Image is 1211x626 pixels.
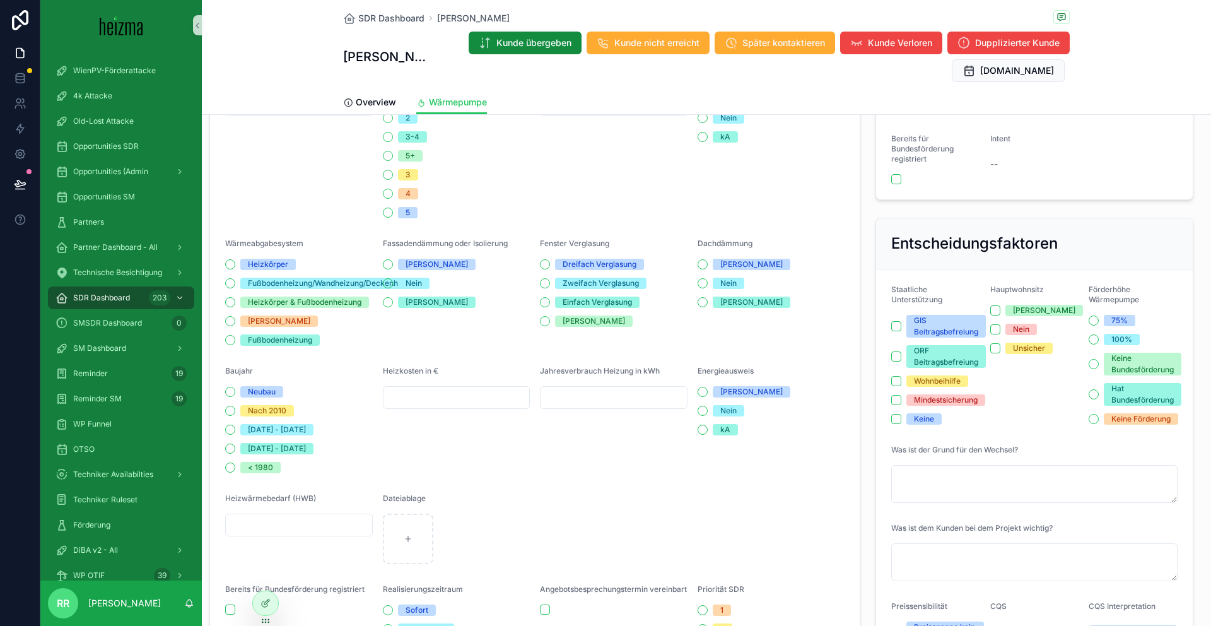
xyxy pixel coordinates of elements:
div: 3-4 [406,131,419,143]
span: Bereits für Bundesförderung registriert [225,584,365,594]
a: WP Funnel [48,413,194,435]
div: < 1980 [248,462,273,473]
button: Kunde übergeben [469,32,582,54]
span: Später kontaktieren [742,37,825,49]
button: [DOMAIN_NAME] [952,59,1065,82]
div: Heizkörper & Fußbodenheizung [248,297,361,308]
div: ORF Beitragsbefreiung [914,345,978,368]
a: Partner Dashboard - All [48,236,194,259]
span: CQS [990,601,1007,611]
div: [PERSON_NAME] [563,316,625,327]
span: Opportunities SM [73,192,135,202]
a: Techniker Ruleset [48,488,194,511]
div: scrollable content [40,50,202,581]
span: Förderhöhe Wärmepumpe [1089,285,1139,304]
span: Preissensibilität [891,601,947,611]
a: Reminder19 [48,362,194,385]
span: Fassadendämmung oder Isolierung [383,239,508,248]
div: 39 [154,568,170,583]
span: 4k Attacke [73,91,112,101]
span: Was ist dem Kunden bei dem Projekt wichtig? [891,523,1053,533]
div: [PERSON_NAME] [406,297,468,308]
div: 3 [406,169,411,180]
button: Später kontaktieren [715,32,835,54]
div: [DATE] - [DATE] [248,443,306,454]
a: SM Dashboard [48,337,194,360]
span: Kunde Verloren [868,37,932,49]
button: Kunde nicht erreicht [587,32,710,54]
a: Partners [48,211,194,233]
div: Fußbodenheizung [248,334,312,346]
span: Dupplizierter Kunde [975,37,1060,49]
span: Baujahr [225,366,253,375]
span: Förderung [73,520,110,530]
div: GIS Beitragsbefreiung [914,315,978,338]
span: Old-Lost Attacke [73,116,134,126]
span: CQS Interpretation [1089,601,1155,611]
span: DiBA v2 - All [73,545,118,555]
div: [PERSON_NAME] [248,316,310,327]
a: Wärmepumpe [416,91,487,115]
div: Heizkörper [248,259,288,270]
span: Kunde übergeben [496,37,571,49]
span: Dateiablage [383,493,426,503]
span: Jahresverbrauch Heizung in kWh [540,366,660,375]
span: OTSO [73,444,95,454]
div: 1 [720,605,723,616]
span: Priorität SDR [698,584,744,594]
span: Reminder [73,369,108,379]
div: 4 [406,188,411,199]
span: Was ist der Grund für den Wechsel? [891,445,1018,454]
div: [PERSON_NAME] [720,297,783,308]
span: WP Funnel [73,419,112,429]
span: Opportunities SDR [73,141,139,151]
div: Keine Bundesförderung [1111,353,1174,375]
div: Neubau [248,386,276,398]
h1: [PERSON_NAME] [343,48,433,66]
div: Fußbodenheizung/Wandheizung/Deckenheizung [248,278,422,289]
span: Technische Besichtigung [73,268,162,278]
div: Nein [406,278,422,289]
span: SMSDR Dashboard [73,318,142,328]
div: Mindestsicherung [914,394,978,406]
a: WienPV-Förderattacke [48,59,194,82]
span: Partner Dashboard - All [73,242,158,252]
div: Hat Bundesförderung [1111,383,1174,406]
a: Opportunities SM [48,186,194,208]
span: [DOMAIN_NAME] [980,64,1054,77]
span: Reminder SM [73,394,122,404]
a: Technische Besichtigung [48,261,194,284]
div: 19 [172,366,187,381]
div: [DATE] - [DATE] [248,424,306,435]
span: Energieausweis [698,366,754,375]
span: Heizkosten in € [383,366,438,375]
div: Einfach Verglasung [563,297,632,308]
span: Heizwärmebedarf (HWB) [225,493,316,503]
span: SDR Dashboard [358,12,424,25]
a: Techniker Availabilties [48,463,194,486]
span: SDR Dashboard [73,293,130,303]
span: Fenster Verglasung [540,239,609,248]
div: [PERSON_NAME] [720,259,783,270]
span: WP OTIF [73,570,105,581]
span: Techniker Ruleset [73,495,137,505]
div: 19 [172,391,187,406]
a: SMSDR Dashboard0 [48,312,194,334]
span: Angebotsbesprechungstermin vereinbart [540,584,687,594]
span: Partners [73,217,104,227]
h2: Entscheidungsfaktoren [891,233,1058,254]
span: -- [990,158,998,170]
span: Hauptwohnsitz [990,285,1044,294]
span: Overview [356,96,396,109]
a: Reminder SM19 [48,387,194,410]
div: Dreifach Verglasung [563,259,636,270]
span: SM Dashboard [73,343,126,353]
a: Overview [343,91,396,116]
a: WP OTIF39 [48,564,194,587]
div: kA [720,424,730,435]
a: Opportunities SDR [48,135,194,158]
a: OTSO [48,438,194,461]
span: Realisierungszeitraum [383,584,463,594]
div: 203 [149,290,170,305]
span: RR [57,596,69,611]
